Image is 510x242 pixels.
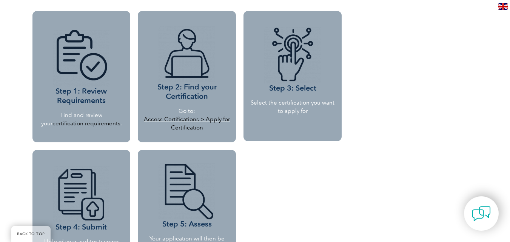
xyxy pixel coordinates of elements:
[249,99,336,115] p: Select the certification you want to apply for
[144,116,230,131] a: Access Certifications > Apply for Certification
[52,120,120,127] a: certification requirements
[41,30,122,105] h3: Step 1: Review Requirements
[140,163,233,229] h3: Step 5: Assess
[142,26,231,101] h3: Step 2: Find your Certification
[249,27,336,93] h3: Step 3: Select
[142,107,231,132] p: Go to:
[38,166,125,232] h3: Step 4: Submit
[41,111,122,128] p: Find and review your .
[498,3,508,10] img: en
[472,204,491,223] img: contact-chat.png
[11,226,51,242] a: BACK TO TOP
